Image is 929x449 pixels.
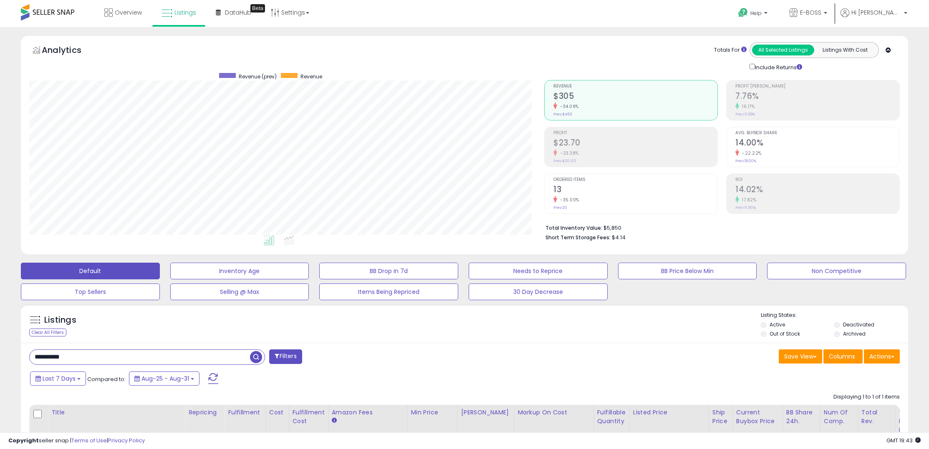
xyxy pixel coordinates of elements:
[8,436,39,444] strong: Copyright
[738,8,748,18] i: Get Help
[597,408,626,426] div: Fulfillable Quantity
[761,311,909,319] p: Listing States:
[829,352,855,361] span: Columns
[115,8,142,17] span: Overview
[87,375,126,383] span: Compared to:
[300,73,322,80] span: Revenue
[228,408,262,417] div: Fulfillment
[553,91,717,103] h2: $305
[823,349,863,364] button: Columns
[770,321,785,328] label: Active
[735,205,756,210] small: Prev: 11.90%
[21,283,160,300] button: Top Sellers
[779,349,822,364] button: Save View
[411,408,454,417] div: Min Price
[833,393,900,401] div: Displaying 1 to 1 of 1 items
[735,112,755,117] small: Prev: 6.68%
[21,263,160,279] button: Default
[545,234,611,241] b: Short Term Storage Fees:
[319,283,458,300] button: Items Being Repriced
[514,405,593,438] th: The percentage added to the cost of goods (COGS) that forms the calculator for Min & Max prices.
[553,138,717,149] h2: $23.70
[618,263,757,279] button: BB Price Below Min
[553,178,717,182] span: Ordered Items
[108,436,145,444] a: Privacy Policy
[712,408,729,426] div: Ship Price
[899,408,919,434] div: Total Rev. Diff.
[332,417,337,424] small: Amazon Fees.
[469,283,608,300] button: 30 Day Decrease
[141,374,189,383] span: Aug-25 - Aug-31
[557,150,579,156] small: -23.38%
[518,408,590,417] div: Markup on Cost
[732,1,776,27] a: Help
[752,45,814,55] button: All Selected Listings
[553,112,572,117] small: Prev: $463
[170,263,309,279] button: Inventory Age
[43,374,76,383] span: Last 7 Days
[545,224,602,231] b: Total Inventory Value:
[739,150,762,156] small: -22.22%
[735,138,899,149] h2: 14.00%
[743,62,812,72] div: Include Returns
[824,408,854,426] div: Num of Comp.
[129,371,199,386] button: Aug-25 - Aug-31
[843,321,874,328] label: Deactivated
[557,103,579,110] small: -34.09%
[71,436,107,444] a: Terms of Use
[250,4,265,13] div: Tooltip anchor
[633,408,705,417] div: Listed Price
[8,437,145,445] div: seller snap | |
[170,283,309,300] button: Selling @ Max
[189,408,221,417] div: Repricing
[735,91,899,103] h2: 7.76%
[51,408,182,417] div: Title
[269,349,302,364] button: Filters
[886,436,921,444] span: 2025-09-9 19:43 GMT
[461,408,511,417] div: [PERSON_NAME]
[861,408,892,426] div: Total Rev.
[735,158,756,163] small: Prev: 18.00%
[319,263,458,279] button: BB Drop in 7d
[239,73,277,80] span: Revenue (prev)
[545,222,894,232] li: $5,850
[786,408,817,426] div: BB Share 24h.
[736,408,779,426] div: Current Buybox Price
[739,103,755,110] small: 16.17%
[557,197,579,203] small: -35.00%
[269,408,285,417] div: Cost
[735,84,899,89] span: Profit [PERSON_NAME]
[553,131,717,135] span: Profit
[553,84,717,89] span: Revenue
[293,408,325,426] div: Fulfillment Cost
[770,330,800,337] label: Out of Stock
[553,185,717,196] h2: 13
[174,8,196,17] span: Listings
[750,10,762,17] span: Help
[42,44,98,58] h5: Analytics
[612,233,626,241] span: $4.14
[332,408,404,417] div: Amazon Fees
[44,314,76,326] h5: Listings
[553,158,576,163] small: Prev: $30.93
[714,46,747,54] div: Totals For
[225,8,251,17] span: DataHub
[864,349,900,364] button: Actions
[851,8,901,17] span: Hi [PERSON_NAME]
[800,8,821,17] span: E-BOSS
[814,45,876,55] button: Listings With Cost
[843,330,866,337] label: Archived
[735,131,899,135] span: Avg. Buybox Share
[735,178,899,182] span: ROI
[469,263,608,279] button: Needs to Reprice
[30,371,86,386] button: Last 7 Days
[767,263,906,279] button: Non Competitive
[553,205,567,210] small: Prev: 20
[841,8,907,27] a: Hi [PERSON_NAME]
[29,329,66,336] div: Clear All Filters
[735,185,899,196] h2: 14.02%
[739,197,756,203] small: 17.82%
